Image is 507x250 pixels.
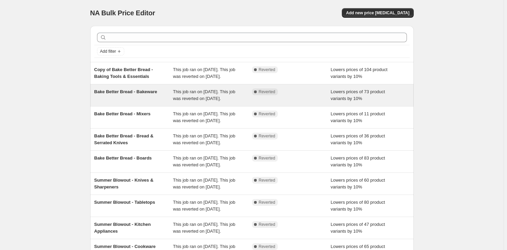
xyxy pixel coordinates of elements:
span: This job ran on [DATE]. This job was reverted on [DATE]. [173,89,235,101]
span: Reverted [259,244,275,249]
span: This job ran on [DATE]. This job was reverted on [DATE]. [173,67,235,79]
span: Bake Better Bread - Bakeware [94,89,157,94]
span: Summer Blowout - Knives & Sharpeners [94,178,154,189]
span: Lowers prices of 80 product variants by 10% [331,200,385,212]
span: Lowers prices of 11 product variants by 10% [331,111,385,123]
span: Reverted [259,200,275,205]
span: This job ran on [DATE]. This job was reverted on [DATE]. [173,133,235,145]
span: Lowers prices of 36 product variants by 10% [331,133,385,145]
span: Summer Blowout - Kitchen Appliances [94,222,151,234]
span: Lowers prices of 47 product variants by 10% [331,222,385,234]
span: This job ran on [DATE]. This job was reverted on [DATE]. [173,111,235,123]
span: Lowers prices of 60 product variants by 10% [331,178,385,189]
span: Add new price [MEDICAL_DATA] [346,10,409,16]
span: Bake Better Bread - Bread & Serrated Knives [94,133,154,145]
span: Lowers prices of 73 product variants by 10% [331,89,385,101]
span: NA Bulk Price Editor [90,9,155,17]
span: This job ran on [DATE]. This job was reverted on [DATE]. [173,178,235,189]
span: Reverted [259,178,275,183]
span: Reverted [259,133,275,139]
span: Add filter [100,49,116,54]
span: Reverted [259,111,275,117]
button: Add filter [97,47,124,55]
span: This job ran on [DATE]. This job was reverted on [DATE]. [173,200,235,212]
span: Copy of Bake Better Bread - Baking Tools & Essentials [94,67,153,79]
span: This job ran on [DATE]. This job was reverted on [DATE]. [173,155,235,167]
span: Lowers prices of 83 product variants by 10% [331,155,385,167]
span: Bake Better Bread - Boards [94,155,152,161]
span: Bake Better Bread - Mixers [94,111,150,116]
span: Reverted [259,67,275,72]
span: Summer Blowout - Cookware [94,244,156,249]
span: Reverted [259,155,275,161]
span: Reverted [259,222,275,227]
button: Add new price [MEDICAL_DATA] [342,8,413,18]
span: This job ran on [DATE]. This job was reverted on [DATE]. [173,222,235,234]
span: Lowers prices of 104 product variants by 10% [331,67,387,79]
span: Reverted [259,89,275,95]
span: Summer Blowout - Tabletops [94,200,155,205]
